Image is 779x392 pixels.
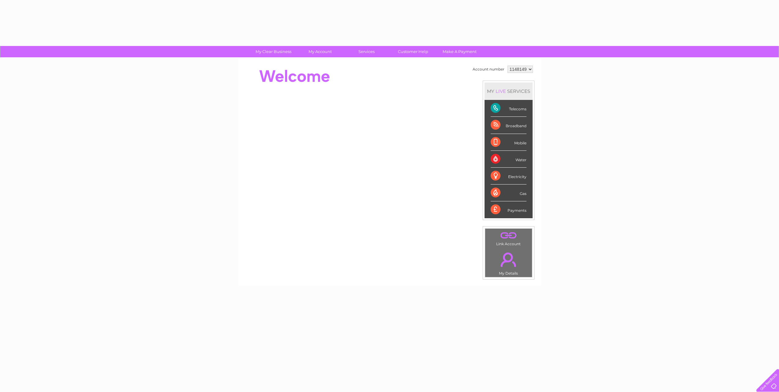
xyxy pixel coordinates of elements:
div: Gas [491,185,526,201]
div: Mobile [491,134,526,151]
td: Link Account [485,228,532,248]
div: Payments [491,201,526,218]
a: Services [341,46,392,57]
td: My Details [485,247,532,277]
a: . [487,249,530,270]
div: MY SERVICES [485,82,533,100]
div: Electricity [491,168,526,185]
div: LIVE [494,88,507,94]
a: . [487,230,530,241]
a: My Clear Business [248,46,299,57]
td: Account number [471,64,506,74]
div: Telecoms [491,100,526,117]
a: Make A Payment [434,46,485,57]
div: Water [491,151,526,168]
div: Broadband [491,117,526,134]
a: Customer Help [388,46,438,57]
a: My Account [295,46,345,57]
